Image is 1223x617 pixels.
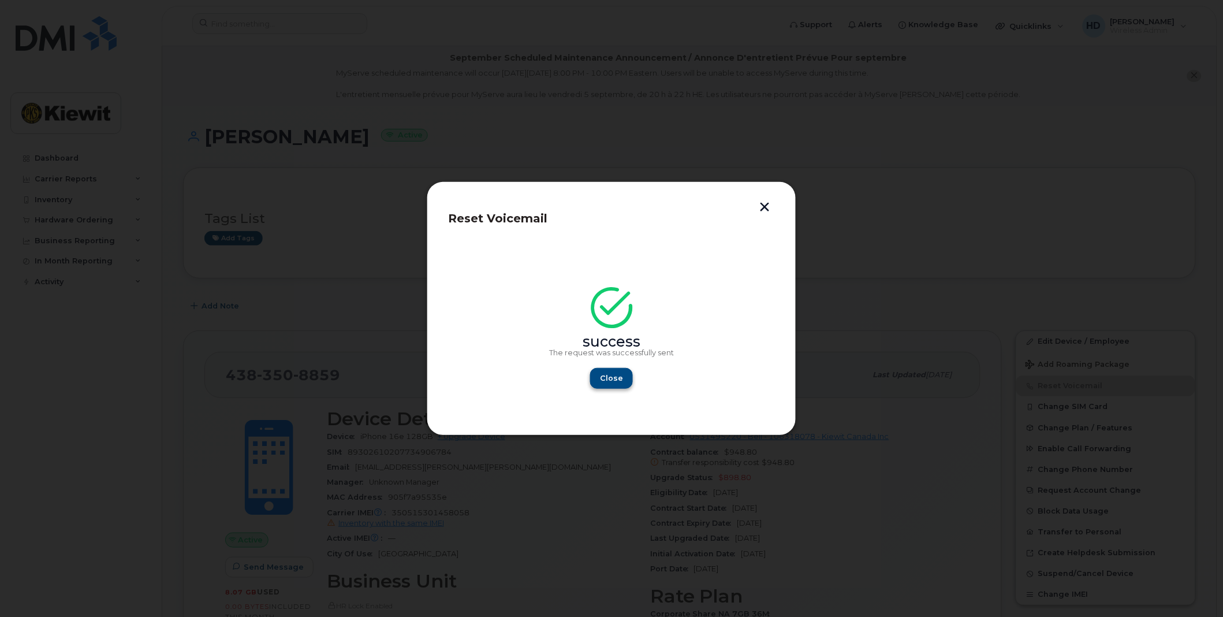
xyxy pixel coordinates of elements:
button: Close [590,368,633,389]
span: Reset Voicemail [448,211,547,225]
p: The request was successfully sent [549,348,674,358]
span: Close [600,373,623,384]
iframe: Messenger Launcher [1173,567,1214,608]
div: success [549,337,674,347]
